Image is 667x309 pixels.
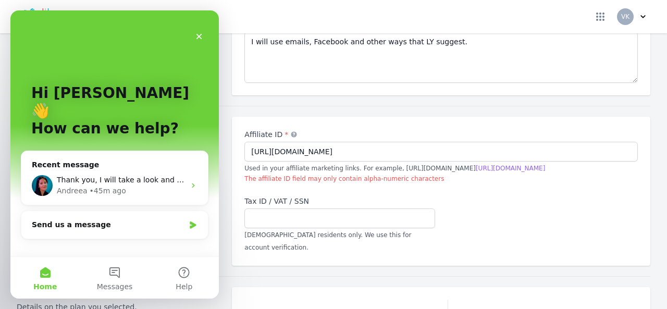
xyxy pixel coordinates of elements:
[165,273,182,280] span: Help
[244,165,545,172] span: Used in your affiliate marketing links. For example, [URL][DOMAIN_NAME]
[46,165,260,174] span: Thank you, I will take a look and submit my form shortly :)
[21,109,188,127] p: How can we help?
[69,246,139,288] button: Messages
[244,196,435,206] label: Tax ID / VAT / SSN
[244,231,411,251] span: [DEMOGRAPHIC_DATA] residents only. We use this for account verification.
[21,165,42,186] img: Profile image for Andreea
[87,273,122,280] span: Messages
[46,175,77,186] div: Andreea
[10,140,198,195] div: Recent messageProfile image for AndreeaThank you, I will take a look and submit my form shortly :...
[23,273,46,280] span: Home
[139,246,208,288] button: Help
[21,149,187,160] div: Recent message
[10,200,198,229] div: Send us a message
[11,156,197,194] div: Profile image for AndreeaThank you, I will take a look and submit my form shortly :)Andreea•45m ago
[244,129,638,140] label: Affiliate ID
[21,74,188,109] p: Hi [PERSON_NAME] 👋
[244,174,638,183] p: The affiliate ID field may only contain alpha-numeric characters
[10,10,219,299] iframe: Intercom live chat
[476,165,545,172] span: [URL][DOMAIN_NAME]
[179,17,198,35] div: Close
[21,209,174,220] div: Send us a message
[79,175,116,186] div: • 45m ago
